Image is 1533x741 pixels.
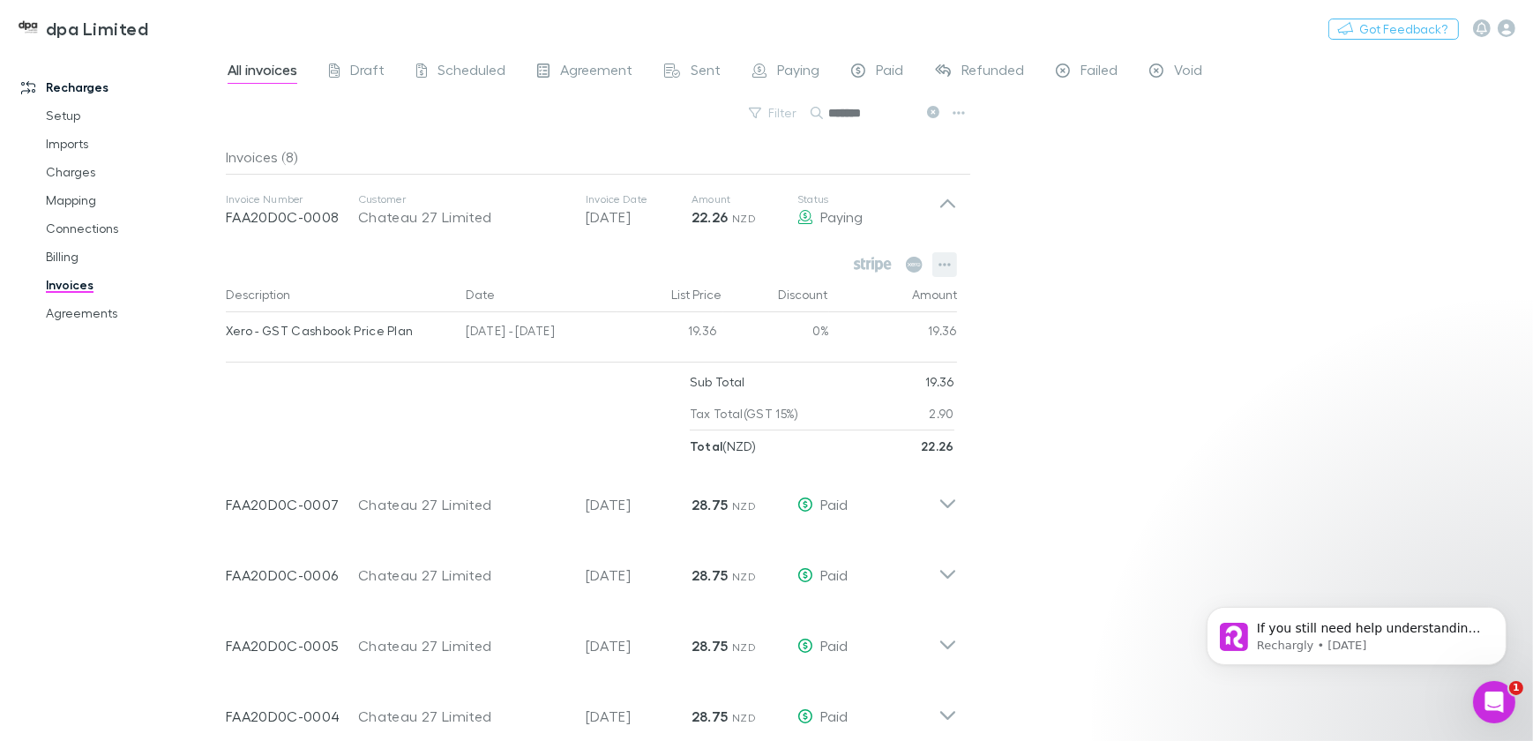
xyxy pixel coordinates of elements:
p: [DATE] [586,706,692,727]
span: Paid [876,61,903,84]
h3: dpa Limited [46,18,148,39]
a: Mapping [28,186,235,214]
strong: 28.75 [692,707,729,725]
span: NZD [732,499,756,513]
div: Chateau 27 Limited [358,494,568,515]
p: FAA20D0C-0008 [226,206,358,228]
span: Paid [820,566,848,583]
div: FAA20D0C-0007Chateau 27 Limited[DATE]28.75 NZDPaid [212,462,971,533]
div: Chateau 27 Limited [358,565,568,586]
div: 0% [723,312,829,355]
div: FAA20D0C-0005Chateau 27 Limited[DATE]28.75 NZDPaid [212,603,971,674]
a: dpa Limited [7,7,159,49]
span: All invoices [228,61,297,84]
strong: 22.26 [921,438,954,453]
button: Got Feedback? [1328,19,1459,40]
p: [DATE] [586,206,692,228]
span: NZD [732,640,756,654]
p: Tax Total (GST 15%) [690,398,799,430]
span: Failed [1081,61,1118,84]
iframe: Intercom live chat [1473,681,1515,723]
div: Invoice NumberFAA20D0C-0008CustomerChateau 27 LimitedInvoice Date[DATE]Amount22.26 NZDStatusPaying [212,175,971,245]
strong: 22.26 [692,208,729,226]
div: Chateau 27 Limited [358,206,568,228]
p: Invoice Number [226,192,358,206]
div: Xero - GST Cashbook Price Plan [226,312,452,349]
p: FAA20D0C-0005 [226,635,358,656]
p: 2.90 [930,398,954,430]
span: Refunded [961,61,1024,84]
span: Void [1174,61,1202,84]
p: FAA20D0C-0006 [226,565,358,586]
div: FAA20D0C-0006Chateau 27 Limited[DATE]28.75 NZDPaid [212,533,971,603]
span: Draft [350,61,385,84]
a: Setup [28,101,235,130]
span: Sent [691,61,721,84]
div: 19.36 [829,312,957,355]
p: Status [797,192,938,206]
span: Paid [820,707,848,724]
p: [DATE] [586,565,692,586]
a: Imports [28,130,235,158]
a: Invoices [28,271,235,299]
p: Sub Total [690,366,745,398]
strong: 28.75 [692,566,729,584]
div: 19.36 [617,312,723,355]
a: Recharges [4,73,235,101]
p: ( NZD ) [690,430,756,462]
img: dpa Limited's Logo [18,18,39,39]
div: Chateau 27 Limited [358,706,568,727]
span: NZD [732,212,756,225]
span: Scheduled [437,61,505,84]
p: [DATE] [586,635,692,656]
a: Charges [28,158,235,186]
span: NZD [732,570,756,583]
span: Paid [820,637,848,654]
a: Agreements [28,299,235,327]
strong: 28.75 [692,496,729,513]
p: FAA20D0C-0004 [226,706,358,727]
strong: 28.75 [692,637,729,655]
p: [DATE] [586,494,692,515]
iframe: Intercom notifications message [1180,570,1533,693]
p: 19.36 [925,366,954,398]
a: Billing [28,243,235,271]
button: Filter [740,102,807,123]
span: Agreement [560,61,632,84]
p: FAA20D0C-0007 [226,494,358,515]
span: Paid [820,496,848,513]
a: Connections [28,214,235,243]
span: 1 [1509,681,1523,695]
p: Amount [692,192,797,206]
p: Invoice Date [586,192,692,206]
span: Paying [777,61,819,84]
div: Chateau 27 Limited [358,635,568,656]
strong: Total [690,438,723,453]
span: Paying [820,208,863,225]
div: [DATE] - [DATE] [459,312,617,355]
span: NZD [732,711,756,724]
p: Customer [358,192,568,206]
